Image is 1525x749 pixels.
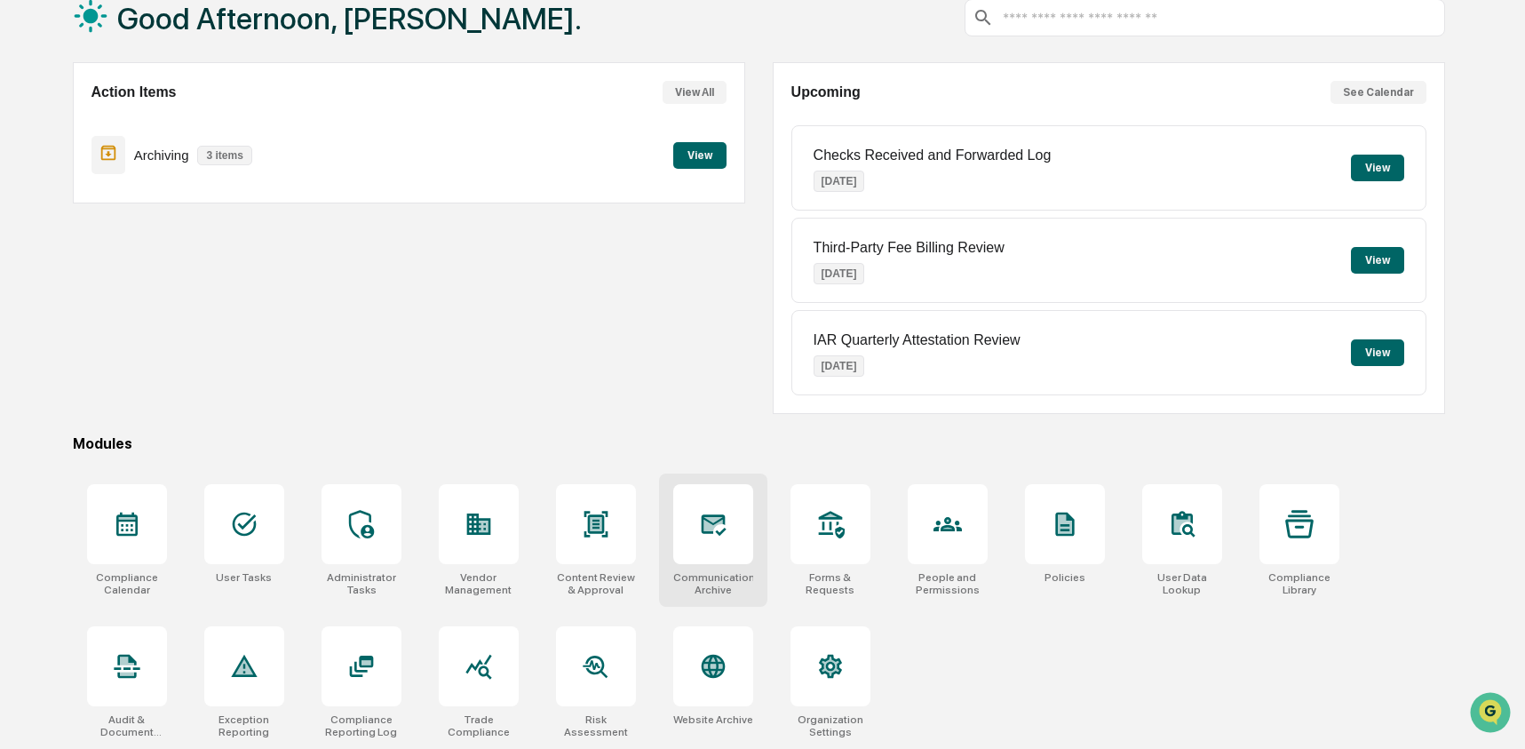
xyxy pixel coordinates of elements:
div: Policies [1044,571,1085,584]
div: 🗄️ [129,226,143,240]
div: 🔎 [18,259,32,274]
div: Administrator Tasks [322,571,401,596]
div: Forms & Requests [790,571,870,596]
p: IAR Quarterly Attestation Review [814,332,1021,348]
div: Compliance Reporting Log [322,713,401,738]
div: People and Permissions [908,571,988,596]
div: We're available if you need us! [60,154,225,168]
p: Third-Party Fee Billing Review [814,240,1005,256]
div: Risk Assessment [556,713,636,738]
div: Communications Archive [673,571,753,596]
p: 3 items [197,146,251,165]
iframe: Open customer support [1468,690,1516,738]
p: How can we help? [18,37,323,66]
div: Audit & Document Logs [87,713,167,738]
p: [DATE] [814,263,865,284]
span: Data Lookup [36,258,112,275]
div: 🖐️ [18,226,32,240]
div: Vendor Management [439,571,519,596]
button: See Calendar [1330,81,1426,104]
div: Content Review & Approval [556,571,636,596]
button: View [1351,247,1404,274]
button: View [673,142,727,169]
a: 🖐️Preclearance [11,217,122,249]
p: Checks Received and Forwarded Log [814,147,1052,163]
h2: Upcoming [791,84,861,100]
button: View All [663,81,727,104]
a: 🗄️Attestations [122,217,227,249]
button: View [1351,339,1404,366]
p: Archiving [134,147,189,163]
button: Start new chat [302,141,323,163]
span: Preclearance [36,224,115,242]
a: Powered byPylon [125,300,215,315]
h1: Good Afternoon, [PERSON_NAME]. [117,1,582,36]
div: Organization Settings [790,713,870,738]
span: Attestations [147,224,220,242]
a: 🔎Data Lookup [11,251,119,283]
div: Exception Reporting [204,713,284,738]
div: Start new chat [60,136,291,154]
span: Pylon [177,301,215,315]
a: View [673,146,727,163]
div: Compliance Library [1259,571,1339,596]
div: User Data Lookup [1142,571,1222,596]
div: Trade Compliance [439,713,519,738]
div: Modules [73,435,1445,452]
div: User Tasks [216,571,272,584]
button: View [1351,155,1404,181]
img: 1746055101610-c473b297-6a78-478c-a979-82029cc54cd1 [18,136,50,168]
h2: Action Items [91,84,177,100]
p: [DATE] [814,171,865,192]
p: [DATE] [814,355,865,377]
div: Compliance Calendar [87,571,167,596]
div: Website Archive [673,713,753,726]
